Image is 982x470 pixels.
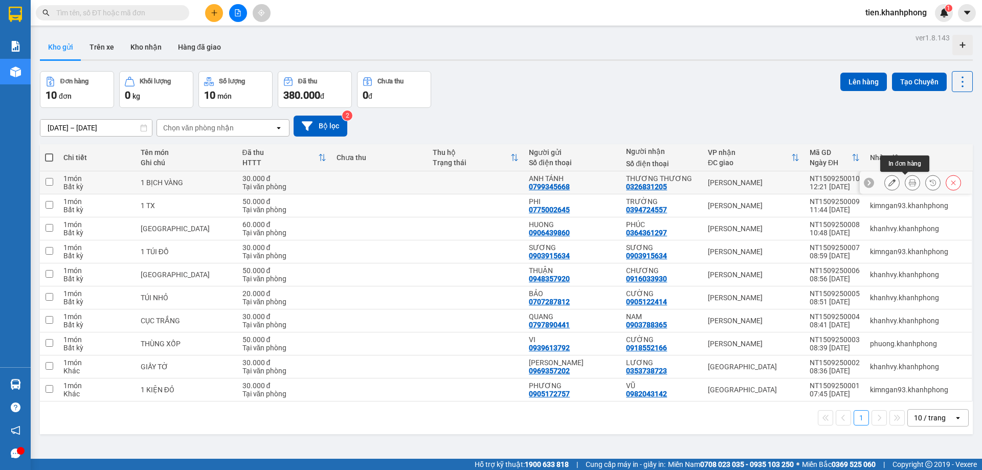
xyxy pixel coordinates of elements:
[945,5,952,12] sup: 1
[242,275,327,283] div: Tại văn phòng
[529,229,570,237] div: 0906439860
[141,178,232,187] div: 1 BỊCH VÀNG
[892,73,947,91] button: Tạo Chuyến
[242,206,327,214] div: Tại văn phòng
[916,32,950,43] div: ver 1.8.143
[586,459,665,470] span: Cung cấp máy in - giấy in:
[708,148,791,156] div: VP nhận
[708,202,799,210] div: [PERSON_NAME]
[810,266,860,275] div: NT1509250006
[708,294,799,302] div: [PERSON_NAME]
[242,312,327,321] div: 30.000 đ
[810,390,860,398] div: 07:45 [DATE]
[810,289,860,298] div: NT1509250005
[140,78,171,85] div: Khối lượng
[217,92,232,100] span: món
[529,206,570,214] div: 0775002645
[940,8,949,17] img: icon-new-feature
[63,344,130,352] div: Bất kỳ
[854,410,869,426] button: 1
[626,174,698,183] div: THƯƠNG THƯƠNG
[529,197,616,206] div: PHI
[11,449,20,458] span: message
[802,459,876,470] span: Miền Bắc
[204,89,215,101] span: 10
[529,344,570,352] div: 0939613792
[170,35,229,59] button: Hàng đã giao
[141,271,232,279] div: TX
[870,386,967,394] div: kimngan93.khanhphong
[242,266,327,275] div: 50.000 đ
[668,459,794,470] span: Miền Nam
[141,148,232,156] div: Tên món
[870,202,967,210] div: kimngan93.khanhphong
[529,174,616,183] div: ANH TÁNH
[242,321,327,329] div: Tại văn phòng
[626,220,698,229] div: PHÚC
[132,92,140,100] span: kg
[810,298,860,306] div: 08:51 [DATE]
[242,174,327,183] div: 30.000 đ
[626,344,667,352] div: 0918552166
[242,298,327,306] div: Tại văn phòng
[59,92,72,100] span: đơn
[294,116,347,137] button: Bộ lọc
[626,321,667,329] div: 0903788365
[529,390,570,398] div: 0905172757
[63,367,130,375] div: Khác
[626,252,667,260] div: 0903915634
[810,206,860,214] div: 11:44 [DATE]
[63,321,130,329] div: Bất kỳ
[963,8,972,17] span: caret-down
[870,153,967,162] div: Nhân viên
[242,197,327,206] div: 50.000 đ
[810,367,860,375] div: 08:36 [DATE]
[626,243,698,252] div: SƯƠNG
[242,243,327,252] div: 30.000 đ
[832,460,876,468] strong: 0369 525 060
[870,248,967,256] div: kimngan93.khanhphong
[810,321,860,329] div: 08:41 [DATE]
[475,459,569,470] span: Hỗ trợ kỹ thuật:
[708,317,799,325] div: [PERSON_NAME]
[883,459,885,470] span: |
[363,89,368,101] span: 0
[708,386,799,394] div: [GEOGRAPHIC_DATA]
[626,147,698,155] div: Người nhận
[141,317,232,325] div: CỤC TRẮNG
[810,229,860,237] div: 10:48 [DATE]
[529,298,570,306] div: 0707287812
[11,426,20,435] span: notification
[368,92,372,100] span: đ
[626,367,667,375] div: 0353738723
[810,335,860,344] div: NT1509250003
[840,73,887,91] button: Lên hàng
[63,335,130,344] div: 1 món
[947,5,950,12] span: 1
[428,144,524,171] th: Toggle SortBy
[914,413,946,423] div: 10 / trang
[870,271,967,279] div: khanhvy.khanhphong
[884,175,900,190] div: Sửa đơn hàng
[954,414,962,422] svg: open
[357,71,431,108] button: Chưa thu0đ
[342,110,352,121] sup: 2
[242,148,319,156] div: Đã thu
[63,153,130,162] div: Chi tiết
[242,335,327,344] div: 50.000 đ
[141,225,232,233] div: TX
[242,367,327,375] div: Tại văn phòng
[242,382,327,390] div: 30.000 đ
[258,9,265,16] span: aim
[870,340,967,348] div: phuong.khanhphong
[219,78,245,85] div: Số lượng
[626,206,667,214] div: 0394724557
[141,363,232,371] div: GIẤY TỜ
[880,155,929,172] div: In đơn hàng
[708,363,799,371] div: [GEOGRAPHIC_DATA]
[529,289,616,298] div: BẢO
[242,159,319,167] div: HTTT
[708,271,799,279] div: [PERSON_NAME]
[810,174,860,183] div: NT1509250010
[125,89,130,101] span: 0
